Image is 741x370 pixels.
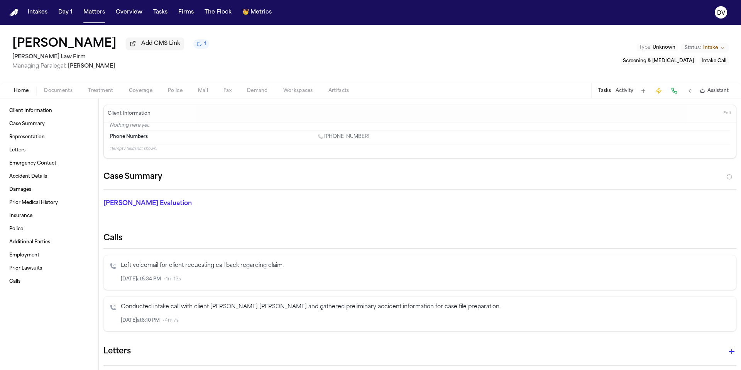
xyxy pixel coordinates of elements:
[12,63,66,69] span: Managing Paralegal:
[106,110,152,117] h3: Client Information
[9,173,47,180] span: Accident Details
[681,43,729,53] button: Change status from Intake
[9,9,19,16] a: Home
[638,85,649,96] button: Add Task
[6,210,92,222] a: Insurance
[9,134,45,140] span: Representation
[25,5,51,19] button: Intakes
[121,276,161,282] span: [DATE] at 6:34 PM
[44,88,73,94] span: Documents
[126,37,184,50] button: Add CMS Link
[318,134,369,140] a: Call 1 (361) 658-7446
[723,111,731,116] span: Edit
[9,160,56,166] span: Emergency Contact
[703,45,718,51] span: Intake
[699,57,729,65] button: Edit service: Intake Call
[637,44,678,51] button: Edit Type: Unknown
[168,88,183,94] span: Police
[6,105,92,117] a: Client Information
[616,88,633,94] button: Activity
[328,88,349,94] span: Artifacts
[88,88,113,94] span: Treatment
[150,5,171,19] button: Tasks
[242,8,249,16] span: crown
[639,45,651,50] span: Type :
[621,57,696,65] button: Edit service: Screening & Retainer
[623,59,694,63] span: Screening & [MEDICAL_DATA]
[9,213,32,219] span: Insurance
[9,121,45,127] span: Case Summary
[175,5,197,19] button: Firms
[12,37,117,51] h1: [PERSON_NAME]
[700,88,729,94] button: Assistant
[9,226,23,232] span: Police
[9,187,31,193] span: Damages
[198,88,208,94] span: Mail
[250,8,272,16] span: Metrics
[12,37,117,51] button: Edit matter name
[68,63,115,69] span: [PERSON_NAME]
[6,183,92,196] a: Damages
[9,252,39,258] span: Employment
[14,88,29,94] span: Home
[6,236,92,248] a: Additional Parties
[164,276,181,282] span: • 1m 13s
[6,262,92,275] a: Prior Lawsuits
[201,5,235,19] button: The Flock
[6,197,92,209] a: Prior Medical History
[103,171,162,183] h2: Case Summary
[6,144,92,156] a: Letters
[685,45,701,51] span: Status:
[6,275,92,288] a: Calls
[9,278,20,285] span: Calls
[721,107,734,120] button: Edit
[103,233,736,244] h2: Calls
[598,88,611,94] button: Tasks
[707,88,729,94] span: Assistant
[283,88,313,94] span: Workspaces
[653,45,675,50] span: Unknown
[103,345,131,358] h1: Letters
[6,249,92,261] a: Employment
[653,85,664,96] button: Create Immediate Task
[80,5,108,19] button: Matters
[103,199,308,208] p: [PERSON_NAME] Evaluation
[121,261,730,270] p: Left voicemail for client requesting call back regarding claim.
[110,134,148,140] span: Phone Numbers
[223,88,232,94] span: Fax
[55,5,76,19] button: Day 1
[12,53,209,62] h2: [PERSON_NAME] Law Firm
[6,170,92,183] a: Accident Details
[9,265,42,272] span: Prior Lawsuits
[669,85,680,96] button: Make a Call
[110,122,730,130] p: Nothing here yet.
[9,239,50,245] span: Additional Parties
[6,223,92,235] a: Police
[204,41,206,47] span: 1
[6,157,92,170] a: Emergency Contact
[717,10,726,16] text: DV
[9,108,52,114] span: Client Information
[141,40,180,48] span: Add CMS Link
[9,9,19,16] img: Finch Logo
[702,59,726,63] span: Intake Call
[193,39,209,49] button: 1 active task
[9,200,58,206] span: Prior Medical History
[239,5,275,19] button: crownMetrics
[163,317,179,324] span: • 4m 7s
[6,118,92,130] a: Case Summary
[129,88,152,94] span: Coverage
[247,88,268,94] span: Demand
[121,317,160,324] span: [DATE] at 6:10 PM
[113,5,145,19] button: Overview
[9,147,25,153] span: Letters
[6,131,92,143] a: Representation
